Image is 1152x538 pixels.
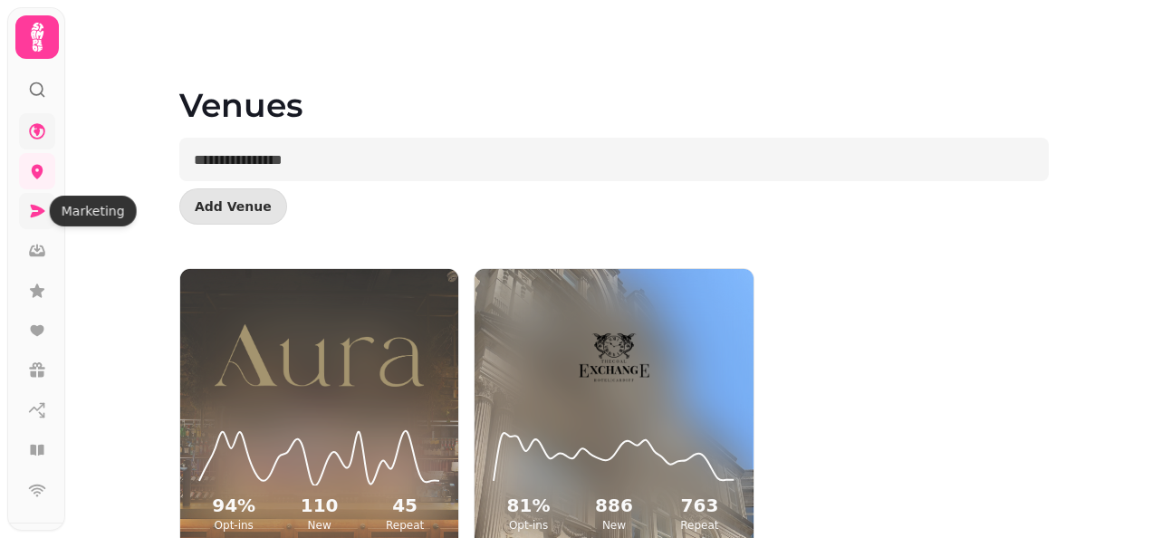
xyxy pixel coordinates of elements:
p: Opt-ins [489,518,567,533]
h2: 45 [366,493,444,518]
h1: Venues [179,43,1049,123]
h2: 81 % [489,493,567,518]
p: Repeat [660,518,738,533]
p: Opt-ins [195,518,273,533]
img: The Coal Exchange Cardiff Restaurant [215,297,423,413]
h2: 886 [575,493,653,518]
p: Repeat [366,518,444,533]
p: New [575,518,653,533]
div: Marketing [50,196,137,226]
button: Add Venue [179,188,287,225]
h2: 94 % [195,493,273,518]
h2: 763 [660,493,738,518]
h2: 110 [280,493,358,518]
img: The Coal Exchange Hotel [510,297,718,413]
span: Add Venue [195,200,272,213]
p: New [280,518,358,533]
